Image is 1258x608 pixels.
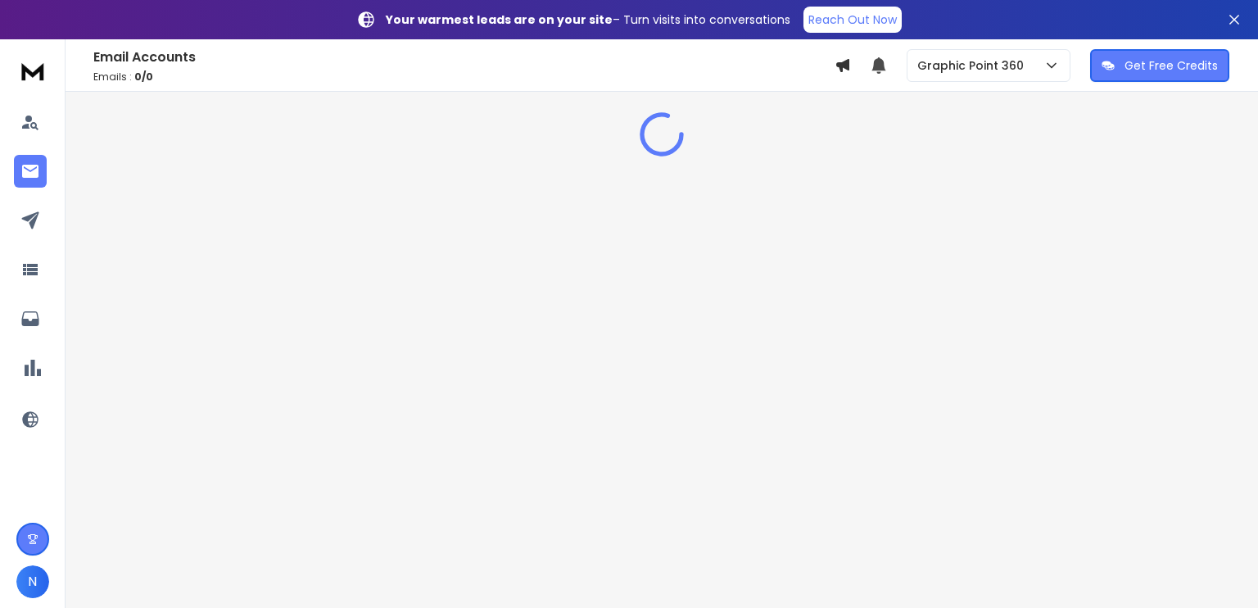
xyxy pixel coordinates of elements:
[808,11,897,28] p: Reach Out Now
[16,565,49,598] button: N
[386,11,613,28] strong: Your warmest leads are on your site
[16,56,49,86] img: logo
[93,70,835,84] p: Emails :
[917,57,1030,74] p: Graphic Point 360
[803,7,902,33] a: Reach Out Now
[386,11,790,28] p: – Turn visits into conversations
[93,48,835,67] h1: Email Accounts
[1090,49,1229,82] button: Get Free Credits
[1125,57,1218,74] p: Get Free Credits
[134,70,153,84] span: 0 / 0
